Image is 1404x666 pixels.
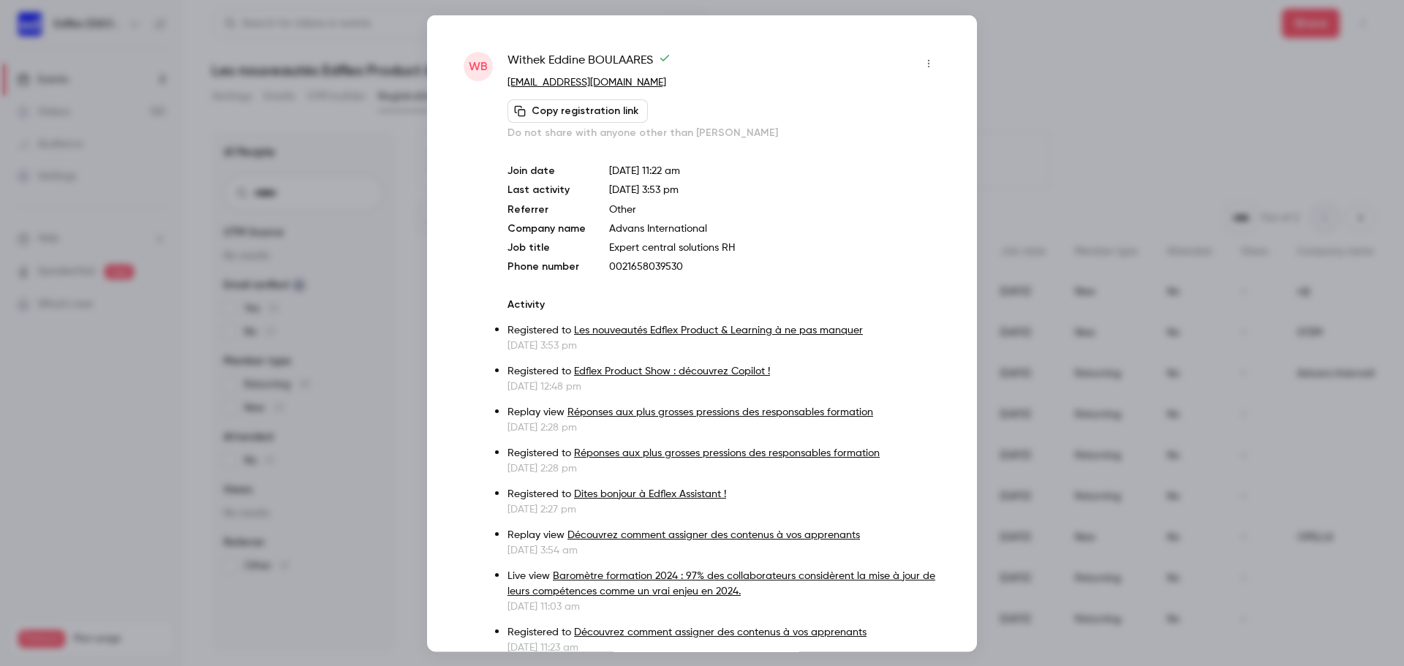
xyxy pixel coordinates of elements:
[507,221,586,235] p: Company name
[507,502,940,516] p: [DATE] 2:27 pm
[507,240,586,254] p: Job title
[507,420,940,434] p: [DATE] 2:28 pm
[507,570,935,596] a: Baromètre formation 2024 : 97% des collaborateurs considèrent la mise à jour de leurs compétences...
[507,338,940,352] p: [DATE] 3:53 pm
[609,202,940,216] p: Other
[574,488,726,499] a: Dites bonjour à Edflex Assistant !
[507,599,940,613] p: [DATE] 11:03 am
[574,366,770,376] a: Edflex Product Show : découvrez Copilot !
[469,57,488,75] span: WB
[507,568,940,599] p: Live view
[507,297,940,311] p: Activity
[567,406,873,417] a: Réponses aux plus grosses pressions des responsables formation
[507,182,586,197] p: Last activity
[574,627,867,637] a: Découvrez comment assigner des contenus à vos apprenants
[507,461,940,475] p: [DATE] 2:28 pm
[609,240,940,254] p: Expert central solutions RH
[609,184,679,194] span: [DATE] 3:53 pm
[507,445,940,461] p: Registered to
[507,379,940,393] p: [DATE] 12:48 pm
[609,259,940,273] p: 0021658039530
[507,259,586,273] p: Phone number
[609,163,940,178] p: [DATE] 11:22 am
[507,624,940,640] p: Registered to
[507,363,940,379] p: Registered to
[574,325,863,335] a: Les nouveautés Edflex Product & Learning à ne pas manquer
[507,322,940,338] p: Registered to
[507,77,666,87] a: [EMAIL_ADDRESS][DOMAIN_NAME]
[507,404,940,420] p: Replay view
[507,202,586,216] p: Referrer
[507,163,586,178] p: Join date
[567,529,860,540] a: Découvrez comment assigner des contenus à vos apprenants
[507,527,940,542] p: Replay view
[507,542,940,557] p: [DATE] 3:54 am
[507,486,940,502] p: Registered to
[507,99,648,122] button: Copy registration link
[507,125,940,140] p: Do not share with anyone other than [PERSON_NAME]
[507,51,671,75] span: Withek Eddine BOULAARES
[574,447,880,458] a: Réponses aux plus grosses pressions des responsables formation
[507,640,940,654] p: [DATE] 11:23 am
[609,221,940,235] p: Advans International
